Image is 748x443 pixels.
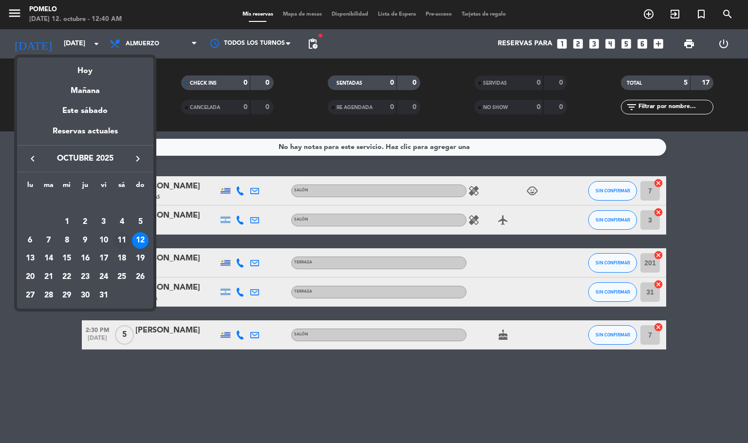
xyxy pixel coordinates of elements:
td: 20 de octubre de 2025 [21,268,39,286]
td: 13 de octubre de 2025 [21,250,39,268]
div: 12 [132,232,149,249]
th: viernes [94,180,113,195]
div: 1 [58,214,75,230]
div: 13 [22,251,38,267]
td: 26 de octubre de 2025 [131,268,150,286]
td: 24 de octubre de 2025 [94,268,113,286]
div: Mañana [17,77,153,97]
div: Reservas actuales [17,125,153,145]
div: 27 [22,287,38,304]
td: 8 de octubre de 2025 [57,231,76,250]
i: keyboard_arrow_left [27,153,38,165]
div: 26 [132,269,149,285]
td: 10 de octubre de 2025 [94,231,113,250]
div: 4 [113,214,130,230]
div: 25 [113,269,130,285]
td: 18 de octubre de 2025 [113,250,131,268]
div: 24 [95,269,112,285]
div: 21 [40,269,57,285]
td: 15 de octubre de 2025 [57,250,76,268]
i: keyboard_arrow_right [132,153,144,165]
div: 11 [113,232,130,249]
div: 28 [40,287,57,304]
div: 5 [132,214,149,230]
td: 29 de octubre de 2025 [57,286,76,305]
div: 19 [132,251,149,267]
div: Este sábado [17,97,153,125]
th: miércoles [57,180,76,195]
div: 23 [77,269,93,285]
div: 14 [40,251,57,267]
td: 9 de octubre de 2025 [76,231,94,250]
div: 9 [77,232,93,249]
div: 22 [58,269,75,285]
td: 22 de octubre de 2025 [57,268,76,286]
th: martes [39,180,58,195]
td: 30 de octubre de 2025 [76,286,94,305]
td: 25 de octubre de 2025 [113,268,131,286]
div: 15 [58,251,75,267]
td: 17 de octubre de 2025 [94,250,113,268]
td: 1 de octubre de 2025 [57,213,76,231]
div: 31 [95,287,112,304]
div: 18 [113,251,130,267]
th: lunes [21,180,39,195]
div: 3 [95,214,112,230]
div: 6 [22,232,38,249]
td: 5 de octubre de 2025 [131,213,150,231]
th: domingo [131,180,150,195]
span: octubre 2025 [41,152,129,165]
th: jueves [76,180,94,195]
td: 28 de octubre de 2025 [39,286,58,305]
td: 4 de octubre de 2025 [113,213,131,231]
td: 27 de octubre de 2025 [21,286,39,305]
td: 16 de octubre de 2025 [76,250,94,268]
td: 19 de octubre de 2025 [131,250,150,268]
td: 7 de octubre de 2025 [39,231,58,250]
div: 17 [95,251,112,267]
th: sábado [113,180,131,195]
td: 31 de octubre de 2025 [94,286,113,305]
td: 12 de octubre de 2025 [131,231,150,250]
td: 11 de octubre de 2025 [113,231,131,250]
div: 10 [95,232,112,249]
div: 30 [77,287,93,304]
td: 2 de octubre de 2025 [76,213,94,231]
button: keyboard_arrow_right [129,152,147,165]
div: 7 [40,232,57,249]
td: OCT. [21,195,150,213]
div: 20 [22,269,38,285]
div: 29 [58,287,75,304]
div: Hoy [17,57,153,77]
div: 8 [58,232,75,249]
button: keyboard_arrow_left [24,152,41,165]
div: 16 [77,251,93,267]
td: 14 de octubre de 2025 [39,250,58,268]
td: 23 de octubre de 2025 [76,268,94,286]
td: 3 de octubre de 2025 [94,213,113,231]
div: 2 [77,214,93,230]
td: 6 de octubre de 2025 [21,231,39,250]
td: 21 de octubre de 2025 [39,268,58,286]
